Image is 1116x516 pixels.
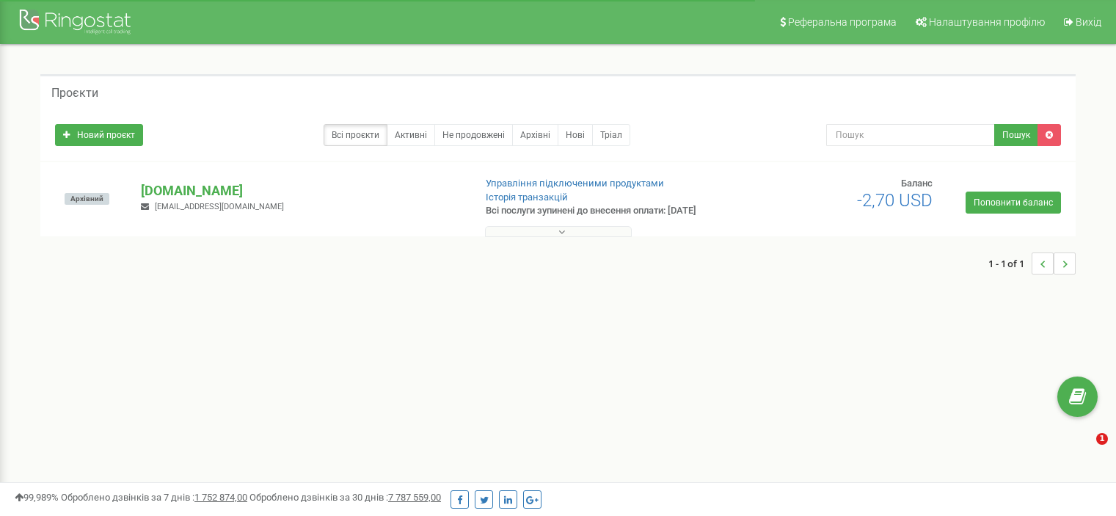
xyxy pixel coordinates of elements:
p: Всі послуги зупинені до внесення оплати: [DATE] [486,204,721,218]
span: Архівний [65,193,109,205]
h5: Проєкти [51,87,98,100]
a: Не продовжені [434,124,513,146]
a: Нові [558,124,593,146]
a: Поповнити баланс [966,192,1061,214]
a: Архівні [512,124,558,146]
span: [EMAIL_ADDRESS][DOMAIN_NAME] [155,202,284,211]
span: 1 - 1 of 1 [988,252,1032,275]
span: -2,70 USD [857,190,933,211]
a: Історія транзакцій [486,192,568,203]
button: Пошук [994,124,1038,146]
span: Оброблено дзвінків за 7 днів : [61,492,247,503]
a: Тріал [592,124,630,146]
a: Новий проєкт [55,124,143,146]
a: Активні [387,124,435,146]
nav: ... [988,238,1076,289]
span: 1 [1096,433,1108,445]
u: 7 787 559,00 [388,492,441,503]
a: Управління підключеними продуктами [486,178,664,189]
p: [DOMAIN_NAME] [141,181,462,200]
span: Вихід [1076,16,1101,28]
span: Баланс [901,178,933,189]
span: Налаштування профілю [929,16,1045,28]
span: 99,989% [15,492,59,503]
iframe: Intercom live chat [1066,433,1101,468]
input: Пошук [826,124,995,146]
u: 1 752 874,00 [194,492,247,503]
span: Оброблено дзвінків за 30 днів : [249,492,441,503]
a: Всі проєкти [324,124,387,146]
span: Реферальна програма [788,16,897,28]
